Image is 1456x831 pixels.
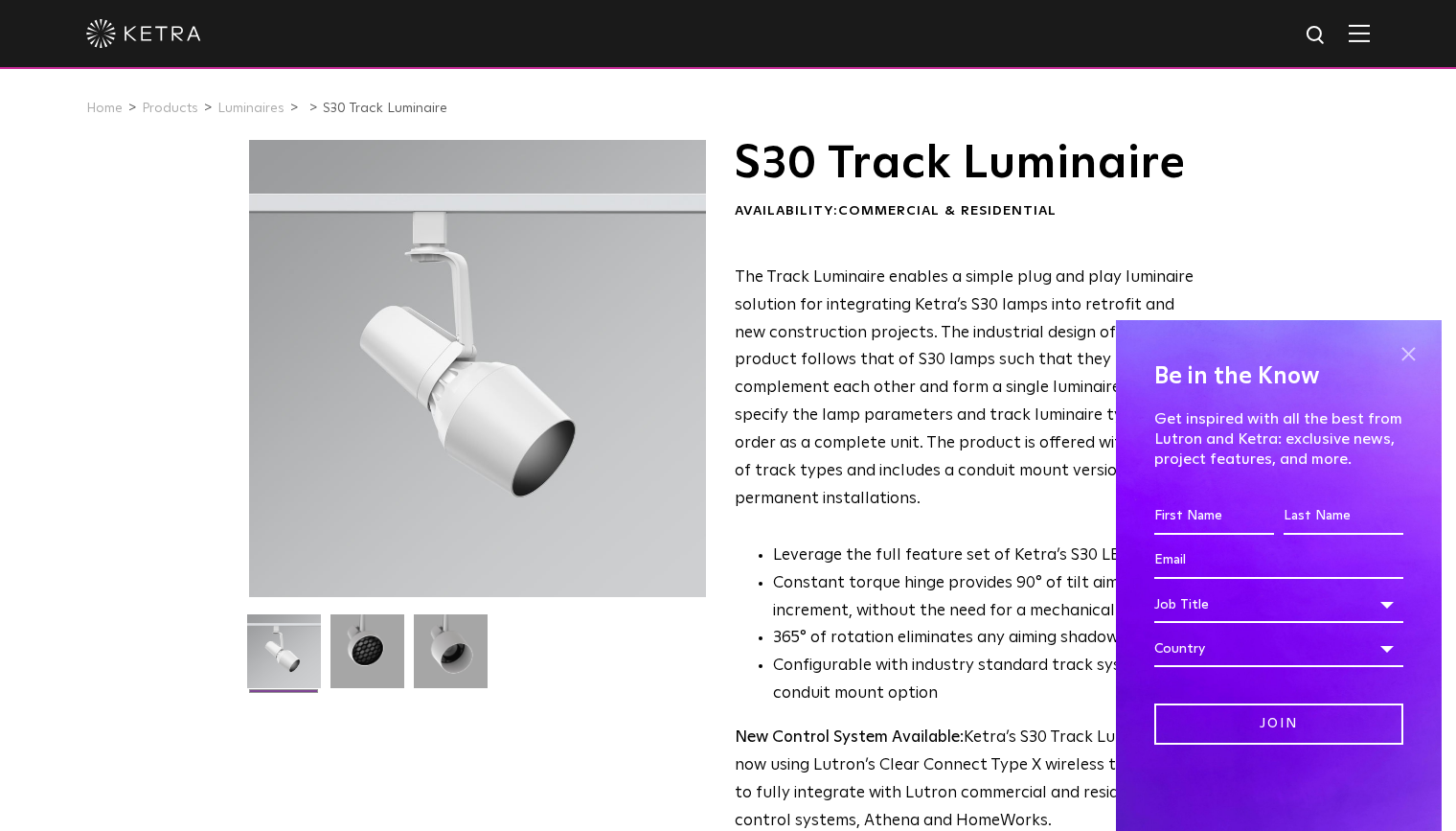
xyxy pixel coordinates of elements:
span: The Track Luminaire enables a simple plug and play luminaire solution for integrating Ketra’s S30... [735,269,1201,507]
div: Country [1154,631,1403,667]
input: Last Name [1284,498,1403,535]
strong: New Control System Available: [735,729,964,746]
li: Configurable with industry standard track systems and conduit mount option [773,653,1201,708]
a: Products [142,102,198,115]
img: S30-Track-Luminaire-2021-Web-Square [247,614,321,703]
img: search icon [1305,24,1329,48]
div: Availability: [735,202,1201,221]
a: Home [86,102,123,115]
span: Commercial & Residential [838,204,1057,218]
a: Luminaires [217,102,284,115]
input: Email [1154,542,1403,579]
input: Join [1154,704,1403,745]
li: Constant torque hinge provides 90° of tilt aiming at any increment, without the need for a mechan... [773,570,1201,626]
a: S30 Track Luminaire [323,102,447,115]
li: 365° of rotation eliminates any aiming shadows [773,625,1201,653]
h4: Be in the Know [1154,358,1403,395]
img: ketra-logo-2019-white [86,19,201,48]
h1: S30 Track Luminaire [735,140,1201,188]
input: First Name [1154,498,1274,535]
p: Get inspired with all the best from Lutron and Ketra: exclusive news, project features, and more. [1154,409,1403,469]
img: 9e3d97bd0cf938513d6e [414,614,488,703]
img: 3b1b0dc7630e9da69e6b [330,614,404,703]
div: Job Title [1154,587,1403,623]
li: Leverage the full feature set of Ketra’s S30 LED Lamp [773,542,1201,570]
img: Hamburger%20Nav.svg [1349,24,1370,42]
